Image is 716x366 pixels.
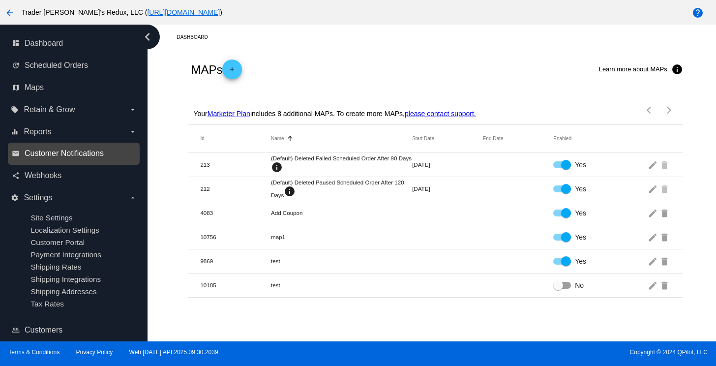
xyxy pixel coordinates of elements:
[200,282,271,288] mat-cell: 10185
[226,66,238,78] mat-icon: add
[271,179,412,198] mat-cell: (Default) Deleted Paused Scheduled Order After 120 Days
[271,136,284,142] button: Change sorting for Name
[12,80,137,95] a: map Maps
[12,322,137,338] a: people_outline Customers
[200,234,271,240] mat-cell: 10756
[12,35,137,51] a: dashboard Dashboard
[177,30,216,45] a: Dashboard
[648,229,659,244] mat-icon: edit
[129,106,137,114] i: arrow_drop_down
[271,155,412,174] mat-cell: (Default) Deleted Failed Scheduled Order After 90 Days
[12,326,20,334] i: people_outline
[140,29,155,45] i: chevron_left
[659,181,671,196] mat-icon: delete
[30,263,81,271] a: Shipping Rates
[12,150,20,157] i: email
[412,185,483,192] mat-cell: [DATE]
[575,232,586,242] span: Yes
[25,149,104,158] span: Customer Notifications
[147,8,220,16] a: [URL][DOMAIN_NAME]
[575,160,586,170] span: Yes
[12,84,20,91] i: map
[12,168,137,183] a: share Webhooks
[284,185,296,197] mat-icon: info
[200,185,271,192] mat-cell: 212
[22,8,222,16] span: Trader [PERSON_NAME]'s Redux, LLC ( )
[191,60,242,79] h2: MAPs
[8,349,60,356] a: Terms & Conditions
[25,83,44,92] span: Maps
[271,161,283,173] mat-icon: info
[11,106,19,114] i: local_offer
[648,253,659,269] mat-icon: edit
[412,161,483,168] mat-cell: [DATE]
[30,250,101,259] a: Payment Integrations
[30,213,72,222] a: Site Settings
[30,300,64,308] a: Tax Rates
[12,61,20,69] i: update
[659,100,679,120] button: Next page
[405,110,476,118] a: please contact support.
[129,194,137,202] i: arrow_drop_down
[692,7,704,19] mat-icon: help
[599,65,667,73] span: Learn more about MAPs
[271,210,412,216] mat-cell: Add Coupon
[553,136,571,142] button: Change sorting for Enabled
[659,205,671,220] mat-icon: delete
[271,258,412,264] mat-cell: test
[483,136,504,142] button: Change sorting for EndDateUtc
[648,277,659,293] mat-icon: edit
[366,349,708,356] span: Copyright © 2024 QPilot, LLC
[200,136,204,142] button: Change sorting for Id
[648,181,659,196] mat-icon: edit
[11,194,19,202] i: settings
[129,349,218,356] a: Web:[DATE] API:2025.09.30.2039
[25,61,88,70] span: Scheduled Orders
[12,39,20,47] i: dashboard
[25,39,63,48] span: Dashboard
[12,146,137,161] a: email Customer Notifications
[412,136,434,142] button: Change sorting for StartDateUtc
[208,110,250,118] a: Marketer Plan
[659,253,671,269] mat-icon: delete
[4,7,16,19] mat-icon: arrow_back
[575,208,586,218] span: Yes
[76,349,113,356] a: Privacy Policy
[24,127,51,136] span: Reports
[24,105,75,114] span: Retain & Grow
[671,63,683,75] mat-icon: info
[30,238,85,246] a: Customer Portal
[12,58,137,73] a: update Scheduled Orders
[200,210,271,216] mat-cell: 4083
[648,205,659,220] mat-icon: edit
[648,157,659,172] mat-icon: edit
[575,184,586,194] span: Yes
[200,258,271,264] mat-cell: 9869
[271,282,412,288] mat-cell: test
[12,172,20,180] i: share
[640,100,659,120] button: Previous page
[11,128,19,136] i: equalizer
[24,193,52,202] span: Settings
[25,171,61,180] span: Webhooks
[30,226,99,234] a: Localization Settings
[193,110,476,118] p: Your includes 8 additional MAPs. To create more MAPs,
[30,275,101,283] a: Shipping Integrations
[659,157,671,172] mat-icon: delete
[271,234,412,240] mat-cell: map1
[575,256,586,266] span: Yes
[25,326,62,335] span: Customers
[575,280,584,290] span: No
[659,277,671,293] mat-icon: delete
[30,287,96,296] a: Shipping Addresses
[659,229,671,244] mat-icon: delete
[129,128,137,136] i: arrow_drop_down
